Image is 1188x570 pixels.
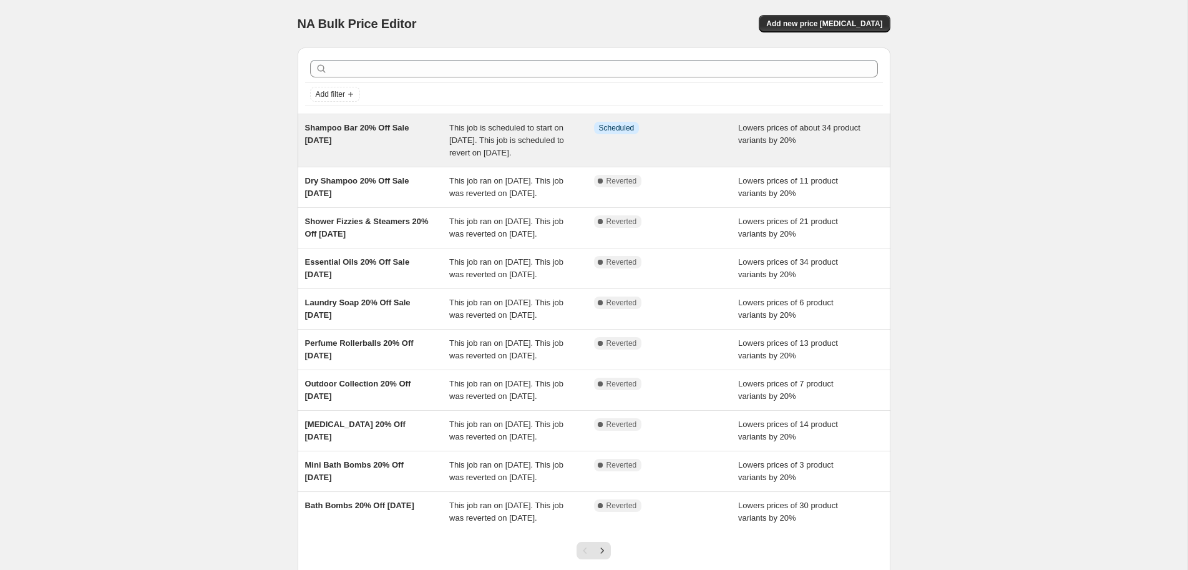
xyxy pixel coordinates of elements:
span: This job ran on [DATE]. This job was reverted on [DATE]. [449,298,563,320]
span: Lowers prices of 7 product variants by 20% [738,379,833,401]
span: This job ran on [DATE]. This job was reverted on [DATE]. [449,338,563,360]
span: Dry Shampoo 20% Off Sale [DATE] [305,176,409,198]
span: Laundry Soap 20% Off Sale [DATE] [305,298,411,320]
span: Scheduled [599,123,635,133]
span: This job is scheduled to start on [DATE]. This job is scheduled to revert on [DATE]. [449,123,564,157]
span: Lowers prices of 13 product variants by 20% [738,338,838,360]
button: Add new price [MEDICAL_DATA] [759,15,890,32]
span: Add new price [MEDICAL_DATA] [766,19,882,29]
span: Perfume Rollerballs 20% Off [DATE] [305,338,414,360]
span: Lowers prices of 3 product variants by 20% [738,460,833,482]
span: This job ran on [DATE]. This job was reverted on [DATE]. [449,501,563,523]
button: Add filter [310,87,360,102]
span: Lowers prices of 11 product variants by 20% [738,176,838,198]
span: This job ran on [DATE]. This job was reverted on [DATE]. [449,176,563,198]
span: NA Bulk Price Editor [298,17,417,31]
button: Next [593,542,611,559]
span: Reverted [606,338,637,348]
span: Lowers prices of 30 product variants by 20% [738,501,838,523]
span: Reverted [606,420,637,430]
span: Outdoor Collection 20% Off [DATE] [305,379,411,401]
span: Lowers prices of 34 product variants by 20% [738,257,838,279]
span: [MEDICAL_DATA] 20% Off [DATE] [305,420,406,441]
span: This job ran on [DATE]. This job was reverted on [DATE]. [449,420,563,441]
span: Shampoo Bar 20% Off Sale [DATE] [305,123,409,145]
span: Add filter [316,89,345,99]
span: Essential Oils 20% Off Sale [DATE] [305,257,410,279]
span: Lowers prices of 14 product variants by 20% [738,420,838,441]
span: Lowers prices of about 34 product variants by 20% [738,123,860,145]
span: Reverted [606,298,637,308]
span: Shower Fizzies & Steamers 20% Off [DATE] [305,217,429,238]
span: Reverted [606,460,637,470]
span: This job ran on [DATE]. This job was reverted on [DATE]. [449,217,563,238]
span: Reverted [606,501,637,511]
span: Reverted [606,217,637,227]
span: Reverted [606,176,637,186]
span: Reverted [606,257,637,267]
span: This job ran on [DATE]. This job was reverted on [DATE]. [449,460,563,482]
span: Mini Bath Bombs 20% Off [DATE] [305,460,404,482]
span: This job ran on [DATE]. This job was reverted on [DATE]. [449,379,563,401]
span: This job ran on [DATE]. This job was reverted on [DATE]. [449,257,563,279]
nav: Pagination [577,542,611,559]
span: Bath Bombs 20% Off [DATE] [305,501,414,510]
span: Lowers prices of 6 product variants by 20% [738,298,833,320]
span: Reverted [606,379,637,389]
span: Lowers prices of 21 product variants by 20% [738,217,838,238]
